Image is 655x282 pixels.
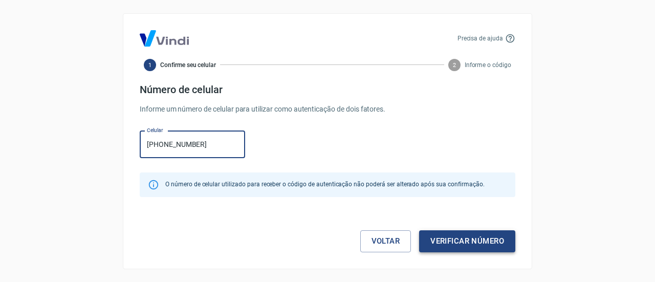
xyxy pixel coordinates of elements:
[453,61,456,68] text: 2
[165,176,484,194] div: O número de celular utilizado para receber o código de autenticação não poderá ser alterado após ...
[140,30,189,47] img: Logo Vind
[457,34,503,43] p: Precisa de ajuda
[148,61,151,68] text: 1
[140,83,515,96] h4: Número de celular
[147,126,163,134] label: Celular
[360,230,411,252] a: Voltar
[160,60,216,70] span: Confirme seu celular
[419,230,515,252] button: Verificar número
[465,60,511,70] span: Informe o código
[140,104,515,115] p: Informe um número de celular para utilizar como autenticação de dois fatores.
